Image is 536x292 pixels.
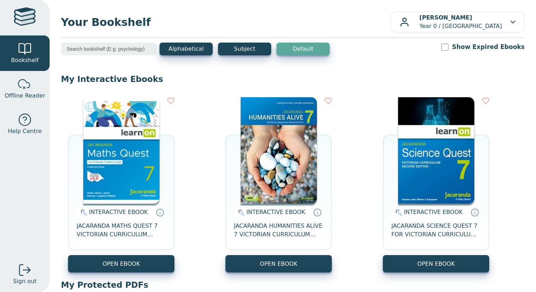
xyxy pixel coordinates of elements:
button: Subject [218,43,271,55]
button: Default [277,43,330,55]
a: Interactive eBooks are accessed online via the publisher’s portal. They contain interactive resou... [470,208,479,216]
img: interactive.svg [393,208,402,217]
a: Interactive eBooks are accessed online via the publisher’s portal. They contain interactive resou... [156,208,164,216]
span: JACARANDA MATHS QUEST 7 VICTORIAN CURRICULUM LEARNON EBOOK 3E [77,222,166,239]
span: JACARANDA SCIENCE QUEST 7 FOR VICTORIAN CURRICULUM LEARNON 2E EBOOK [391,222,481,239]
span: Bookshelf [11,56,39,65]
span: Offline Reader [5,92,45,100]
button: OPEN EBOOK [383,255,489,272]
img: interactive.svg [236,208,245,217]
p: Year 0 / [GEOGRAPHIC_DATA] [419,13,502,31]
img: 429ddfad-7b91-e911-a97e-0272d098c78b.jpg [241,97,317,204]
button: [PERSON_NAME]Year 0 / [GEOGRAPHIC_DATA] [391,11,525,33]
p: My Protected PDFs [61,280,525,290]
span: Help Centre [8,127,41,136]
span: JACARANDA HUMANITIES ALIVE 7 VICTORIAN CURRICULUM LEARNON EBOOK 2E [234,222,323,239]
span: INTERACTIVE EBOOK [404,209,463,215]
span: Sign out [13,277,37,286]
span: INTERACTIVE EBOOK [246,209,305,215]
a: Interactive eBooks are accessed online via the publisher’s portal. They contain interactive resou... [313,208,322,216]
img: interactive.svg [78,208,87,217]
img: 329c5ec2-5188-ea11-a992-0272d098c78b.jpg [398,97,474,204]
label: Show Expired Ebooks [452,43,525,51]
b: [PERSON_NAME] [419,14,472,21]
span: Your Bookshelf [61,14,391,30]
button: OPEN EBOOK [225,255,332,272]
p: My Interactive Ebooks [61,74,525,84]
input: Search bookshelf (E.g: psychology) [61,43,157,55]
button: OPEN EBOOK [68,255,174,272]
span: INTERACTIVE EBOOK [89,209,148,215]
button: Alphabetical [160,43,213,55]
img: b87b3e28-4171-4aeb-a345-7fa4fe4e6e25.jpg [83,97,160,204]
